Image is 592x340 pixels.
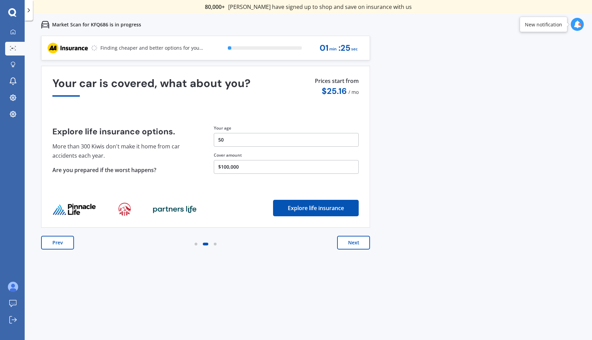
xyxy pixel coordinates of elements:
[52,127,197,136] h4: Explore life insurance options.
[52,142,197,160] p: More than 300 Kiwis don't make it home from car accidents each year.
[100,45,203,51] p: Finding cheaper and better options for you...
[273,200,359,216] button: Explore life insurance
[329,45,337,54] span: min
[52,77,359,97] div: Your car is covered, what about you?
[52,203,96,216] img: life_provider_logo_0
[338,44,350,53] span: : 25
[214,133,359,147] button: 50
[52,21,141,28] p: Market Scan for KFQ686 is in progress
[322,86,347,96] span: $ 25.16
[118,203,131,216] img: life_provider_logo_1
[41,236,74,250] button: Prev
[214,152,359,158] div: Cover amount
[351,45,358,54] span: sec
[337,236,370,250] button: Next
[525,21,562,28] div: New notification
[348,89,359,95] span: / mo
[8,282,18,292] img: ALV-UjU6YHOUIM1AGx_4vxbOkaOq-1eqc8a3URkVIJkc_iWYmQ98kTe7fc9QMVOBV43MoXmOPfWPN7JjnmUwLuIGKVePaQgPQ...
[153,205,197,214] img: life_provider_logo_2
[315,77,359,86] p: Prices start from
[214,160,359,174] button: $100,000
[320,44,329,53] span: 01
[41,21,49,29] img: car.f15378c7a67c060ca3f3.svg
[214,125,359,131] div: Your age
[52,166,156,174] span: Are you prepared if the worst happens?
